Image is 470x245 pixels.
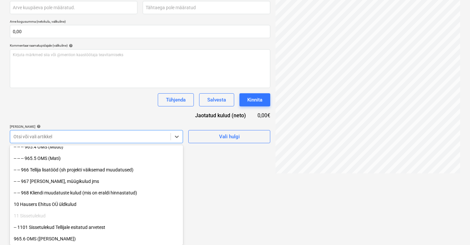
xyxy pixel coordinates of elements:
div: -- 1101 Sissetulekud Tellijale esitatud arvetest [10,222,183,233]
div: 965.6 OMS (Tomy EHA) [10,234,183,244]
input: Tähtaega pole määratud [143,1,270,14]
div: -- -- 968 Kliendi muudatuste kulud (mis on eraldi hinnastatud) [10,188,183,198]
div: 11 Sissetulekud [10,211,183,221]
div: -- -- -- 965.4 OMS (Muud) [10,142,183,152]
span: help [68,44,73,48]
span: help [35,124,41,128]
div: 10 Hausers Ehitus OÜ üldkulud [10,199,183,210]
div: Kommentaar raamatupidajale (valikuline) [10,43,270,48]
div: -- -- 967 Tellija kulud, müügikulud jms [10,176,183,187]
div: -- -- 967 [PERSON_NAME], müügikulud jms [10,176,183,187]
div: 0,00€ [256,112,270,119]
button: Kinnita [239,93,270,106]
input: Arve kogusumma (netokulu, valikuline) [10,25,270,38]
div: Kinnita [247,96,262,104]
p: Arve kogusumma (netokulu, valikuline) [10,19,270,25]
input: Arve kuupäeva pole määratud. [10,1,137,14]
iframe: Chat Widget [437,213,470,245]
div: Salvesta [207,96,226,104]
div: -- -- 966 Tellija lisatööd (sh projekti väiksemad muudatused) [10,165,183,175]
div: Tühjenda [166,96,186,104]
div: Vali hulgi [219,132,240,141]
button: Tühjenda [158,93,194,106]
div: [PERSON_NAME] [10,124,183,129]
div: -- -- -- 965.5 OMS (Mati) [10,153,183,164]
div: Jaotatud kulud (neto) [185,112,256,119]
div: 965.6 OMS ([PERSON_NAME]) [10,234,183,244]
button: Salvesta [199,93,234,106]
button: Vali hulgi [188,130,270,143]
